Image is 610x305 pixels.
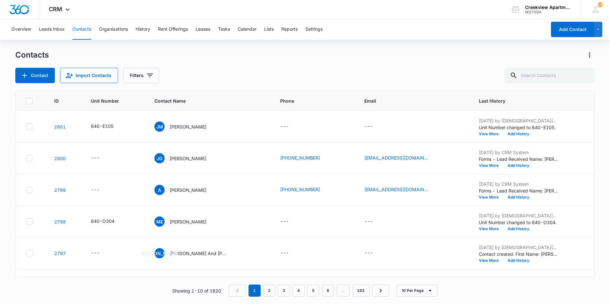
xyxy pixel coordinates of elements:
[172,287,221,294] p: Showing 1-10 of 1620
[91,249,100,257] div: ---
[364,249,373,257] div: ---
[91,154,100,162] div: ---
[479,149,559,156] p: [DATE] by CRM System
[479,98,575,104] span: Last History
[305,19,323,40] button: Settings
[249,285,261,297] em: 1
[307,285,319,297] a: Page 5
[479,276,559,282] p: [DATE] by CRM System
[505,68,595,83] input: Search Contacts
[479,187,559,194] p: Forms - Lead Received Name: [PERSON_NAME] Email: [EMAIL_ADDRESS][DOMAIN_NAME] Phone: [PHONE_NUMBE...
[479,259,503,262] button: View More
[154,185,218,195] div: Contact Name - Arnold - Select to Edit Field
[280,249,289,257] div: ---
[479,124,559,131] p: Unit Number changed to 640-E105.
[54,251,66,256] a: Navigate to contact details page for Juan And Ashly Mata Cecilia Cazares Jayden Garcia
[280,123,289,130] div: ---
[503,227,534,231] button: Add History
[99,19,128,40] button: Organizations
[503,259,534,262] button: Add History
[479,244,559,251] p: [DATE] by [DEMOGRAPHIC_DATA][PERSON_NAME]
[154,153,165,163] span: JG
[280,98,340,104] span: Phone
[280,186,320,193] a: [PHONE_NUMBER]
[584,50,595,60] button: Actions
[170,123,206,130] p: [PERSON_NAME]
[123,68,159,83] button: Filters
[60,68,118,83] button: Import Contacts
[280,218,300,225] div: Phone - - Select to Edit Field
[479,164,503,168] button: View More
[364,123,373,130] div: ---
[91,218,115,224] div: 640-O304
[170,155,206,162] p: [PERSON_NAME]
[54,98,66,104] span: ID
[551,22,594,37] button: Add Contact
[91,98,139,104] span: Unit Number
[170,218,206,225] p: [PERSON_NAME]
[281,19,298,40] button: Reports
[293,285,305,297] a: Page 4
[503,195,534,199] button: Add History
[170,250,227,257] p: [PERSON_NAME] And [PERSON_NAME] [PERSON_NAME] Jayden [PERSON_NAME]
[372,285,389,297] a: Next Page
[479,251,559,257] p: Contact created. First Name: [PERSON_NAME] Last Name: And [PERSON_NAME] [PERSON_NAME] Jayden [PER...
[598,2,603,7] span: 137
[54,156,66,161] a: Navigate to contact details page for Jessica Garcia-Rivas
[280,186,331,194] div: Phone - (970) 294-1772 - Select to Edit Field
[154,185,165,195] span: A
[91,123,114,129] div: 640-E105
[154,216,165,227] span: ME
[91,123,125,130] div: Unit Number - 640-E105 - Select to Edit Field
[15,68,55,83] button: Add Contact
[364,98,454,104] span: Email
[154,121,218,132] div: Contact Name - Jonny Moreno - Select to Edit Field
[278,285,290,297] a: Page 3
[525,5,572,10] div: account name
[11,19,31,40] button: Overview
[364,249,384,257] div: Email - - Select to Edit Field
[364,154,428,161] a: [EMAIL_ADDRESS][DOMAIN_NAME]
[598,2,603,7] div: notifications count
[91,186,100,194] div: ---
[479,117,559,124] p: [DATE] by [DEMOGRAPHIC_DATA][PERSON_NAME]
[479,156,559,162] p: Forms - Lead Received Name: [PERSON_NAME] Email: [EMAIL_ADDRESS][DOMAIN_NAME] Phone: [PHONE_NUMBE...
[479,212,559,219] p: [DATE] by [DEMOGRAPHIC_DATA][PERSON_NAME]
[170,187,206,193] p: [PERSON_NAME]
[154,121,165,132] span: JM
[280,249,300,257] div: Phone - - Select to Edit Field
[15,50,49,60] h1: Contacts
[280,154,331,162] div: Phone - (970) 518-9737 - Select to Edit Field
[154,153,218,163] div: Contact Name - Jessica Garcia-Rivas - Select to Edit Field
[91,186,111,194] div: Unit Number - - Select to Edit Field
[91,154,111,162] div: Unit Number - - Select to Edit Field
[479,227,503,231] button: View More
[364,154,440,162] div: Email - garciarivasjessica1@gmail.com - Select to Edit Field
[154,216,218,227] div: Contact Name - Morgan English - Select to Edit Field
[39,19,65,40] button: Leads Inbox
[72,19,91,40] button: Contacts
[154,248,239,258] div: Contact Name - Juan And Ashly Mata Cecilia Cazares Jayden Garcia - Select to Edit Field
[91,249,111,257] div: Unit Number - - Select to Edit Field
[479,219,559,226] p: Unit Number changed to 640-O304.
[238,19,257,40] button: Calendar
[364,186,440,194] div: Email - razoarnold652@gmail.com - Select to Edit Field
[352,285,369,297] a: Page 162
[364,186,428,193] a: [EMAIL_ADDRESS][DOMAIN_NAME]
[503,164,534,168] button: Add History
[154,98,256,104] span: Contact Name
[479,132,503,136] button: View More
[364,218,384,225] div: Email - - Select to Edit Field
[263,285,275,297] a: Page 2
[479,181,559,187] p: [DATE] by CRM System
[525,10,572,14] div: account id
[54,124,66,129] a: Navigate to contact details page for Jonny Moreno
[397,285,437,297] button: 10 Per Page
[218,19,230,40] button: Tasks
[280,123,300,130] div: Phone - - Select to Edit Field
[479,195,503,199] button: View More
[229,285,389,297] nav: Pagination
[91,218,126,225] div: Unit Number - 640-O304 - Select to Edit Field
[503,132,534,136] button: Add History
[322,285,334,297] a: Page 6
